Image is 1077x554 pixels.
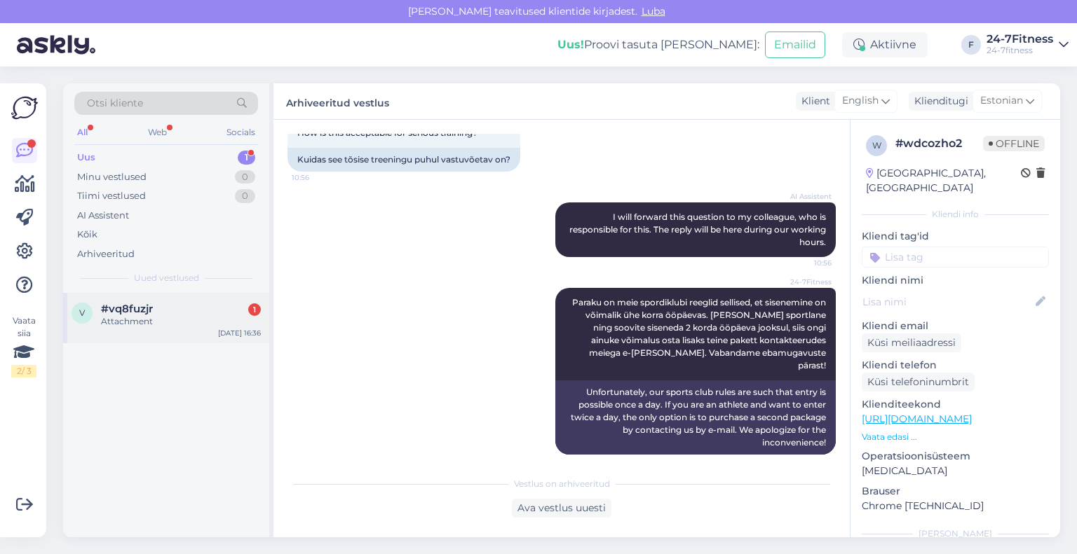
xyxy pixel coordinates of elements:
[11,95,38,121] img: Askly Logo
[235,170,255,184] div: 0
[987,45,1053,56] div: 24-7fitness
[134,272,199,284] span: Uued vestlused
[77,151,95,165] div: Uus
[286,92,389,111] label: Arhiveeritud vestlus
[77,228,97,242] div: Kõik
[862,273,1049,288] p: Kliendi nimi
[87,96,143,111] span: Otsi kliente
[11,365,36,378] div: 2 / 3
[101,303,153,315] span: #vq8fuzjr
[862,449,1049,464] p: Operatsioonisüsteem
[842,93,879,109] span: English
[779,258,832,268] span: 10:56
[512,499,611,518] div: Ava vestlus uuesti
[862,373,975,392] div: Küsi telefoninumbrit
[101,315,261,328] div: Attachment
[145,123,170,141] div: Web
[862,413,972,425] a: [URL][DOMAIN_NAME]
[637,5,670,18] span: Luba
[238,151,255,165] div: 1
[765,32,825,58] button: Emailid
[287,148,520,172] div: Kuidas see tõsise treeningu puhul vastuvõetav on?
[77,170,147,184] div: Minu vestlused
[779,455,832,466] span: 10:58
[557,36,759,53] div: Proovi tasuta [PERSON_NAME]:
[961,35,981,55] div: F
[74,123,90,141] div: All
[557,38,584,51] b: Uus!
[983,136,1045,151] span: Offline
[77,189,146,203] div: Tiimi vestlused
[555,380,836,455] div: Unfortunately, our sports club rules are such that entry is possible once a day. If you are an at...
[862,319,1049,333] p: Kliendi email
[248,303,261,316] div: 1
[866,166,1021,195] div: [GEOGRAPHIC_DATA], [GEOGRAPHIC_DATA]
[572,297,828,371] span: Paraku on meie spordiklubi reeglid sellised, et sisenemine on võimalik ühe korra ööpäevas. [PERSO...
[862,229,1049,244] p: Kliendi tag'id
[980,93,1023,109] span: Estonian
[224,123,258,141] div: Socials
[77,247,135,261] div: Arhiveeritud
[872,140,881,151] span: w
[77,209,129,223] div: AI Assistent
[842,32,928,57] div: Aktiivne
[862,499,1049,513] p: Chrome [TECHNICAL_ID]
[987,34,1053,45] div: 24-7Fitness
[862,208,1049,221] div: Kliendi info
[862,294,1033,310] input: Lisa nimi
[79,307,85,318] span: v
[235,189,255,203] div: 0
[218,328,261,338] div: [DATE] 16:36
[569,212,828,247] span: I will forward this question to my colleague, who is responsible for this. The reply will be here...
[11,314,36,378] div: Vaata siia
[779,277,832,287] span: 24-7Fitness
[862,247,1049,268] input: Lisa tag
[862,358,1049,373] p: Kliendi telefon
[862,431,1049,443] p: Vaata edasi ...
[796,94,830,109] div: Klient
[909,94,968,109] div: Klienditugi
[987,34,1069,56] a: 24-7Fitness24-7fitness
[514,478,610,490] span: Vestlus on arhiveeritud
[292,172,344,183] span: 10:56
[862,397,1049,412] p: Klienditeekond
[862,464,1049,478] p: [MEDICAL_DATA]
[895,135,983,152] div: # wdcozho2
[862,333,961,352] div: Küsi meiliaadressi
[862,484,1049,499] p: Brauser
[779,191,832,202] span: AI Assistent
[862,527,1049,540] div: [PERSON_NAME]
